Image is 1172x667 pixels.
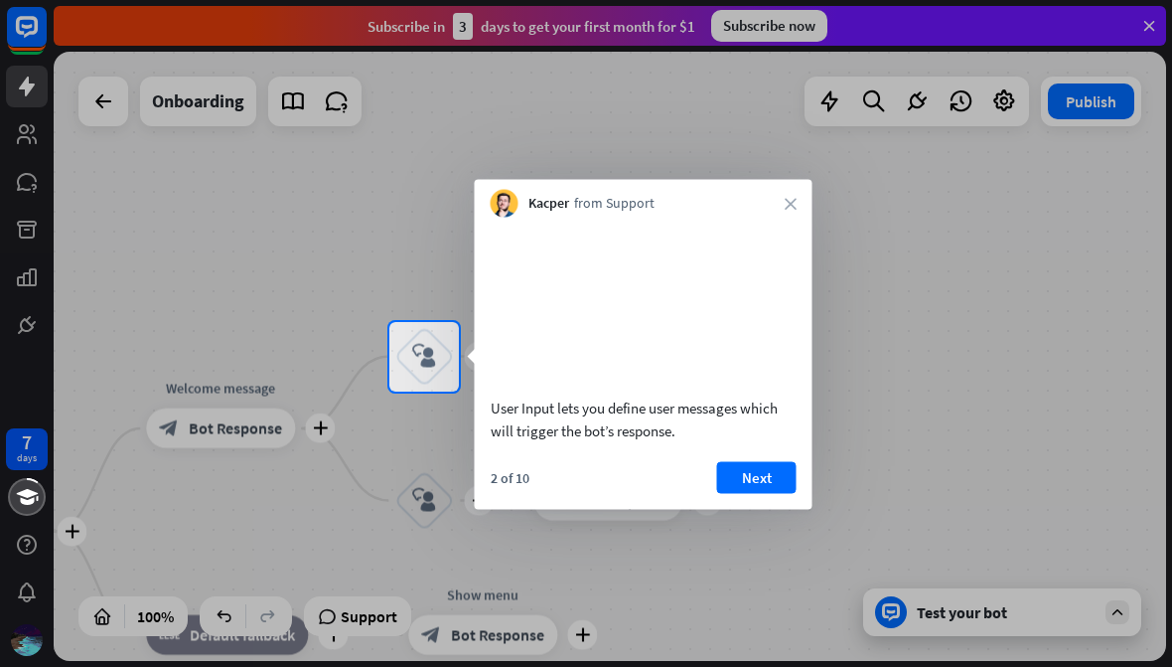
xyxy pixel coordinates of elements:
[717,461,797,493] button: Next
[412,345,436,369] i: block_user_input
[574,194,655,214] span: from Support
[491,396,797,441] div: User Input lets you define user messages which will trigger the bot’s response.
[528,194,569,214] span: Kacper
[785,198,797,210] i: close
[491,468,529,486] div: 2 of 10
